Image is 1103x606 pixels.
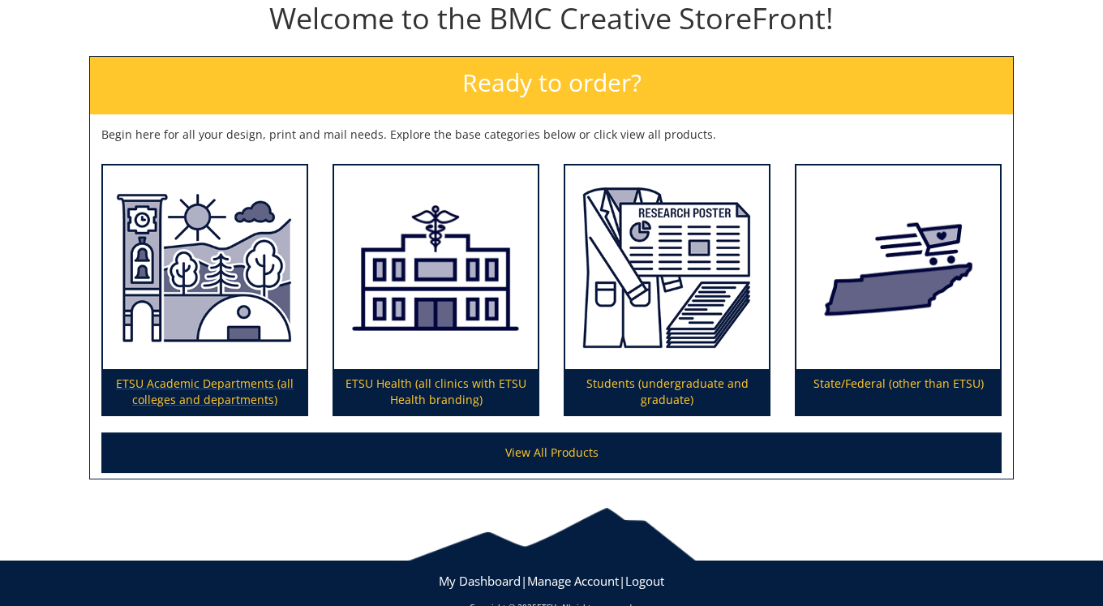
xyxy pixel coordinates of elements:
[527,573,619,589] a: Manage Account
[796,165,1000,415] a: State/Federal (other than ETSU)
[565,165,769,370] img: Students (undergraduate and graduate)
[796,369,1000,415] p: State/Federal (other than ETSU)
[90,57,1013,114] h2: Ready to order?
[334,165,538,370] img: ETSU Health (all clinics with ETSU Health branding)
[103,165,307,370] img: ETSU Academic Departments (all colleges and departments)
[103,165,307,415] a: ETSU Academic Departments (all colleges and departments)
[565,165,769,415] a: Students (undergraduate and graduate)
[89,2,1014,35] h1: Welcome to the BMC Creative StoreFront!
[796,165,1000,370] img: State/Federal (other than ETSU)
[334,369,538,415] p: ETSU Health (all clinics with ETSU Health branding)
[439,573,521,589] a: My Dashboard
[625,573,664,589] a: Logout
[101,432,1002,473] a: View All Products
[334,165,538,415] a: ETSU Health (all clinics with ETSU Health branding)
[565,369,769,415] p: Students (undergraduate and graduate)
[101,127,1002,143] p: Begin here for all your design, print and mail needs. Explore the base categories below or click ...
[103,369,307,415] p: ETSU Academic Departments (all colleges and departments)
